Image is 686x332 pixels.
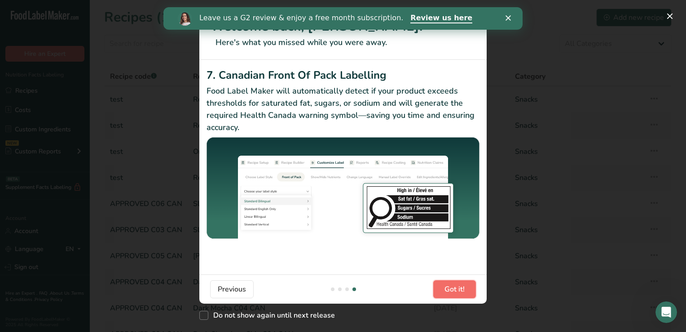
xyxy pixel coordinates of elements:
[342,8,351,13] div: Close
[207,67,479,83] h2: 7. Canadian Front Of Pack Labelling
[207,137,479,240] img: Canadian Front Of Pack Labelling
[207,85,479,134] p: Food Label Maker will automatically detect if your product exceeds thresholds for saturated fat, ...
[210,36,476,49] p: Here's what you missed while you were away.
[210,280,254,298] button: Previous
[655,301,677,323] iframe: Intercom live chat
[433,280,476,298] button: Got it!
[208,311,335,320] span: Do not show again until next release
[163,7,523,30] iframe: Intercom live chat banner
[218,284,246,295] span: Previous
[444,284,465,295] span: Got it!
